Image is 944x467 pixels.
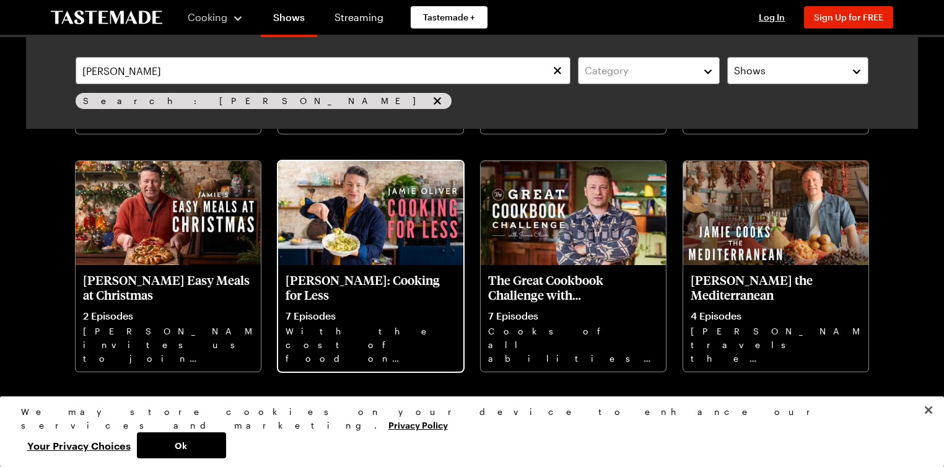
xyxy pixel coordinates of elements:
[76,57,570,84] input: Search
[691,273,861,302] p: [PERSON_NAME] the Mediterranean
[21,405,913,458] div: Privacy
[488,273,658,302] p: The Great Cookbook Challenge with [PERSON_NAME]
[411,6,487,28] a: Tastemade +
[481,161,666,372] a: The Great Cookbook Challenge with Jamie OliverThe Great Cookbook Challenge with [PERSON_NAME]7 Ep...
[286,325,456,364] p: With the cost of food on the rise, Cooking For Less is all about delicious recipes that won't blo...
[137,432,226,458] button: Ok
[76,161,261,265] img: Jamie Oliver's Easy Meals at Christmas
[804,6,893,28] button: Sign Up for FREE
[83,325,253,364] p: [PERSON_NAME] invites us to join him and his family in [GEOGRAPHIC_DATA] as they prepare for Chri...
[481,161,666,265] img: The Great Cookbook Challenge with Jamie Oliver
[683,161,868,372] a: Jamie Oliver Cooks the Mediterranean[PERSON_NAME] the Mediterranean4 Episodes[PERSON_NAME] travel...
[915,396,942,424] button: Close
[814,12,883,22] span: Sign Up for FREE
[187,2,243,32] button: Cooking
[21,405,913,432] div: We may store cookies on your device to enhance our services and marketing.
[83,94,428,108] span: Search: [PERSON_NAME]
[488,325,658,364] p: Cooks of all abilities compete against each other to win a life-changing, first-of-its-kind prize.
[578,57,719,84] button: Category
[188,11,227,23] span: Cooking
[727,57,868,84] button: Shows
[759,12,785,22] span: Log In
[423,11,475,24] span: Tastemade +
[683,161,868,265] img: Jamie Oliver Cooks the Mediterranean
[51,11,162,25] a: To Tastemade Home Page
[388,419,448,430] a: More information about your privacy, opens in a new tab
[551,64,564,77] button: Clear search
[691,325,861,364] p: [PERSON_NAME] travels the Mediterranean to soak up inspiration for delicious new recipes.
[488,310,658,322] p: 7 Episodes
[83,273,253,302] p: [PERSON_NAME] Easy Meals at Christmas
[76,161,261,372] a: Jamie Oliver's Easy Meals at Christmas[PERSON_NAME] Easy Meals at Christmas2 Episodes[PERSON_NAME...
[286,273,456,302] p: [PERSON_NAME]: Cooking for Less
[278,161,463,372] a: Jamie Oliver: Cooking for Less[PERSON_NAME]: Cooking for Less7 EpisodesWith the cost of food on t...
[286,310,456,322] p: 7 Episodes
[747,11,797,24] button: Log In
[278,161,463,265] img: Jamie Oliver: Cooking for Less
[83,310,253,322] p: 2 Episodes
[261,2,317,37] a: Shows
[21,432,137,458] button: Your Privacy Choices
[691,310,861,322] p: 4 Episodes
[430,94,444,108] button: remove Search: jamie oliver
[585,63,694,78] div: Category
[734,63,766,78] span: Shows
